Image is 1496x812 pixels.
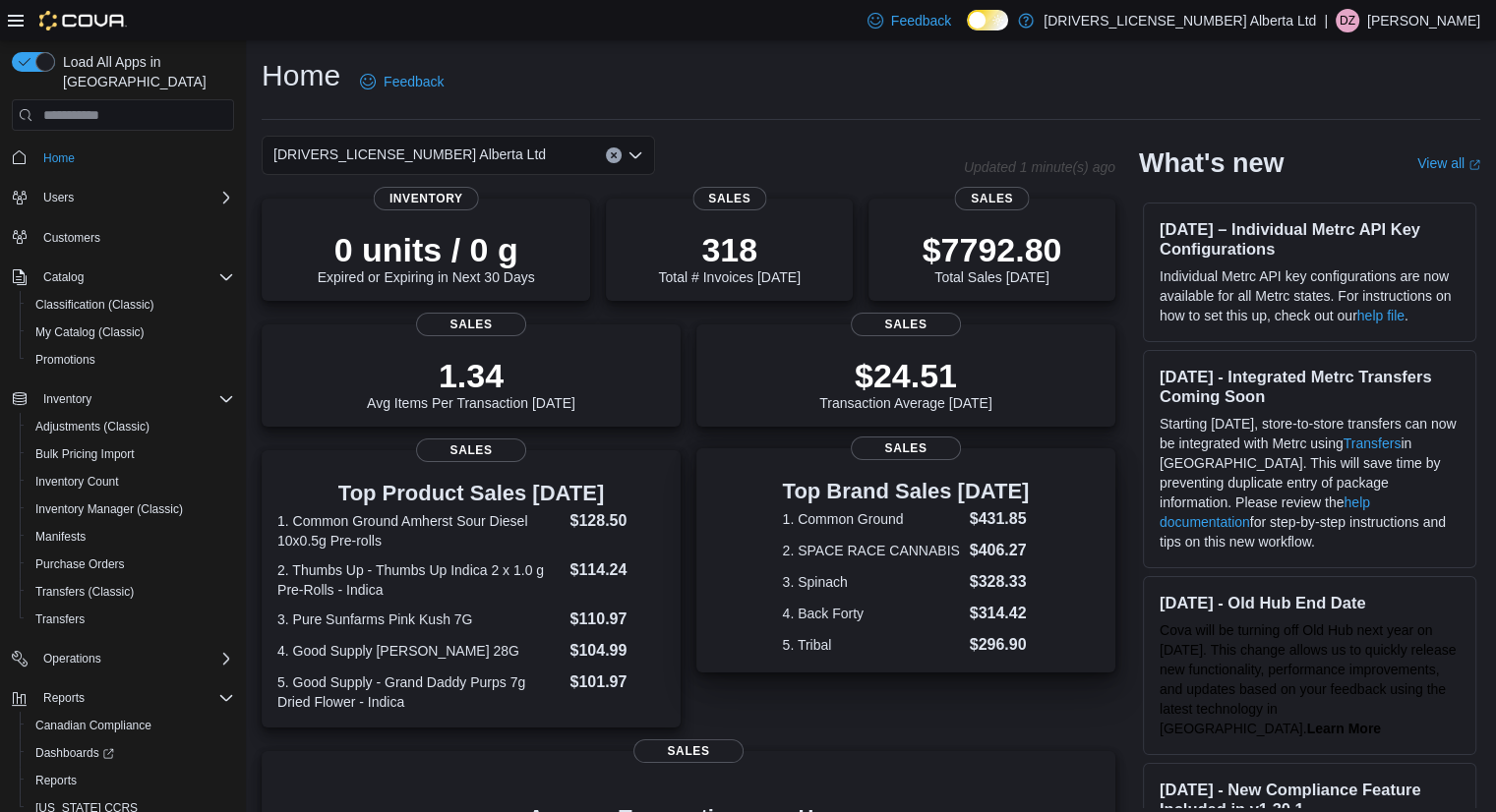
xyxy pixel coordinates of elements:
dt: 5. Tribal [783,635,962,655]
a: Manifests [28,525,93,549]
button: Reports [4,684,242,712]
a: Feedback [352,62,451,101]
button: Inventory Manager (Classic) [20,495,242,523]
a: Transfers (Classic) [28,580,142,604]
span: DZ [1340,9,1355,32]
a: Classification (Classic) [28,293,162,317]
p: Updated 1 minute(s) ago [964,159,1115,175]
dd: $328.33 [970,570,1030,594]
dt: 2. Thumbs Up - Thumbs Up Indica 2 x 1.0 g Pre-Rolls - Indica [277,560,562,600]
button: Operations [35,647,109,670]
span: [DRIVERS_LICENSE_NUMBER] Alberta Ltd [273,143,546,166]
span: My Catalog (Classic) [35,324,145,340]
p: [PERSON_NAME] [1367,9,1480,32]
p: [DRIVERS_LICENSE_NUMBER] Alberta Ltd [1044,9,1316,32]
p: | [1324,9,1328,32]
span: My Catalog (Classic) [28,320,234,344]
span: Home [43,150,75,166]
span: Reports [28,769,234,792]
button: Bulk Pricing Import [20,440,242,468]
span: Purchase Orders [35,556,125,572]
button: Home [4,143,242,171]
a: Transfers [28,608,92,631]
a: Customers [35,226,108,250]
span: Reports [35,773,77,788]
h3: [DATE] - Integrated Metrc Transfers Coming Soon [1160,367,1460,406]
button: Customers [4,223,242,252]
button: Transfers [20,606,242,633]
button: Users [35,186,82,209]
span: Inventory Count [28,470,234,493]
h3: Top Brand Sales [DATE] [783,480,1030,503]
span: Purchase Orders [28,552,234,576]
a: Learn More [1306,721,1380,736]
span: Inventory [35,387,234,411]
a: help documentation [1160,494,1370,530]
a: Purchase Orders [28,552,133,576]
button: Clear input [606,147,622,163]
span: Inventory [374,187,479,210]
h3: [DATE] - Old Hub End Date [1160,593,1460,612]
dt: 3. Spinach [783,572,962,592]
button: Manifests [20,523,242,551]
dd: $431.85 [970,507,1030,531]
span: Sales [851,436,961,460]
dd: $114.24 [569,558,664,582]
div: Total Sales [DATE] [923,230,1062,285]
dt: 4. Back Forty [783,604,962,623]
button: Inventory Count [20,468,242,495]
span: Feedback [891,11,951,30]
h1: Home [262,56,340,95]
a: Inventory Manager (Classic) [28,497,191,521]
dt: 5. Good Supply - Grand Daddy Purps 7g Dried Flower - Indica [277,672,562,712]
span: Promotions [35,352,95,368]
span: Inventory Manager (Classic) [35,501,183,517]
p: $24.51 [819,356,992,395]
p: $7792.80 [923,230,1062,269]
div: Avg Items Per Transaction [DATE] [367,356,575,411]
a: Bulk Pricing Import [28,442,143,466]
a: My Catalog (Classic) [28,320,152,344]
span: Manifests [35,529,86,545]
span: Inventory Count [35,474,119,490]
button: Canadian Compliance [20,712,242,739]
span: Cova will be turning off Old Hub next year on [DATE]. This change allows us to quickly release ne... [1160,622,1456,736]
span: Users [35,186,234,209]
span: Canadian Compliance [28,714,234,737]
div: Total # Invoices [DATE] [658,230,800,285]
button: Reports [20,767,242,794]
img: Cova [39,11,127,30]
a: Canadian Compliance [28,714,159,737]
p: Individual Metrc API key configurations are now available for all Metrc states. For instructions ... [1160,266,1460,325]
div: Transaction Average [DATE] [819,356,992,411]
a: Home [35,146,83,170]
h3: Top Product Sales [DATE] [277,482,665,505]
button: Purchase Orders [20,551,242,578]
span: Bulk Pricing Import [35,446,135,462]
button: Classification (Classic) [20,291,242,319]
dd: $110.97 [569,608,664,631]
span: Classification (Classic) [28,293,234,317]
span: Home [35,145,234,169]
button: Inventory [4,385,242,413]
span: Sales [416,438,526,462]
dt: 1. Common Ground Amherst Sour Diesel 10x0.5g Pre-rolls [277,511,562,551]
span: Manifests [28,525,234,549]
span: Users [43,190,74,205]
span: Transfers [35,611,85,627]
span: Feedback [384,72,444,91]
button: Open list of options [628,147,643,163]
dd: $104.99 [569,639,664,663]
h3: [DATE] – Individual Metrc API Key Configurations [1160,219,1460,259]
button: My Catalog (Classic) [20,319,242,346]
a: Inventory Count [28,470,127,493]
button: Reports [35,686,92,710]
dt: 1. Common Ground [783,509,962,529]
span: Reports [35,686,234,710]
span: Catalog [35,265,234,289]
span: Operations [43,651,101,667]
span: Customers [43,230,100,246]
input: Dark Mode [967,10,1008,30]
a: Transfers [1344,435,1402,451]
a: Adjustments (Classic) [28,415,157,438]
